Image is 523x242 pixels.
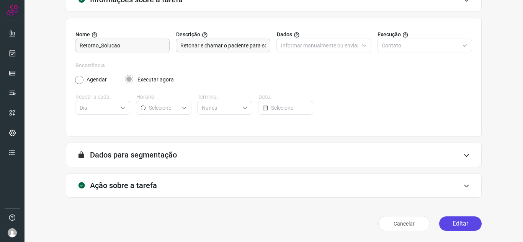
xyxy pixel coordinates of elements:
label: Termina: [198,93,252,101]
input: Selecione o tipo de envio [281,39,358,52]
label: Horário: [136,93,191,101]
img: avatar-user-boy.jpg [8,228,17,237]
input: Selecione o tipo de envio [382,39,459,52]
span: Dados [277,31,292,39]
input: Forneça uma breve descrição da sua tarefa. [180,39,266,52]
h3: Dados para segmentação [90,150,177,159]
input: Selecione [80,101,117,114]
button: Editar [439,216,482,231]
label: Agendar [87,76,107,84]
span: Execução [378,31,401,39]
label: Executar agora [137,76,174,84]
button: Cancelar [378,216,430,231]
h3: Ação sobre a tarefa [90,181,157,190]
input: Selecione [149,101,178,114]
span: Descrição [176,31,200,39]
input: Selecione [202,101,239,114]
img: Logo [7,5,18,16]
label: Repetir a cada: [75,93,130,101]
label: Data: [258,93,313,101]
label: Recorrência [75,62,472,70]
input: Digite o nome para a sua tarefa. [80,39,165,52]
span: Nome [75,31,90,39]
input: Selecione [271,101,308,114]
